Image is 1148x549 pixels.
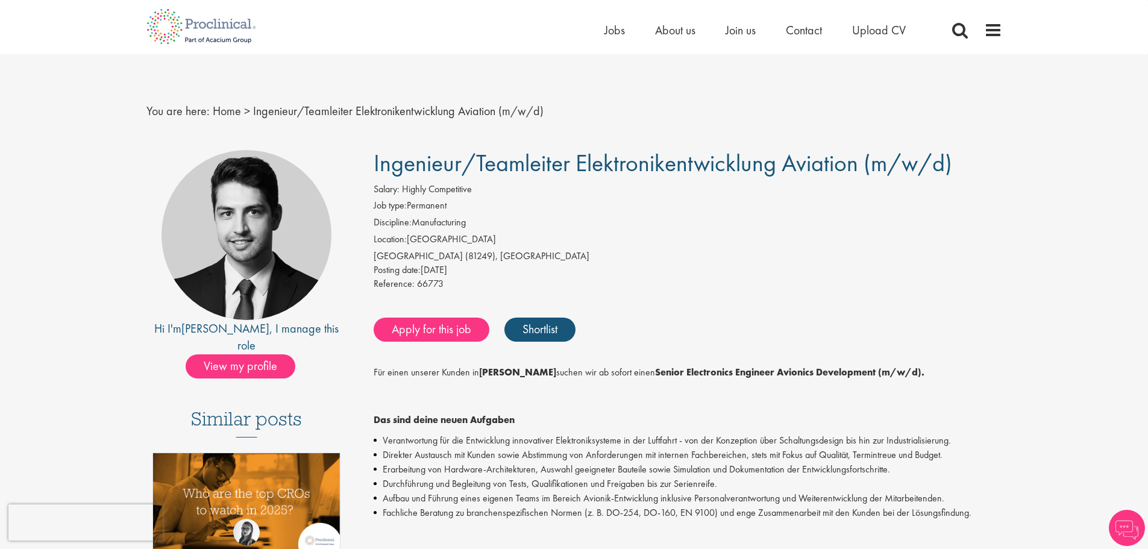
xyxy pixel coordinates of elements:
[191,409,302,438] h3: Similar posts
[162,150,331,320] img: imeage of recruiter Thomas Wenig
[374,216,1002,233] li: Manufacturing
[374,183,400,196] label: Salary:
[655,22,695,38] a: About us
[233,519,260,545] img: Theodora Savlovschi - Wicks
[374,413,515,426] strong: Das sind deine neuen Aufgaben
[852,22,906,38] a: Upload CV
[181,321,269,336] a: [PERSON_NAME]
[504,318,576,342] a: Shortlist
[374,462,1002,477] li: Erarbeitung von Hardware-Architekturen, Auswahl geeigneter Bauteile sowie Simulation und Dokument...
[402,183,472,195] span: Highly Competitive
[1109,510,1145,546] img: Chatbot
[374,491,1002,506] li: Aufbau und Führung eines eigenen Teams im Bereich Avionik-Entwicklung inklusive Personalverantwor...
[253,103,544,119] span: Ingenieur/Teamleiter Elektronikentwicklung Aviation (m/w/d)
[374,277,415,291] label: Reference:
[8,504,163,541] iframe: reCAPTCHA
[374,148,952,178] span: Ingenieur/Teamleiter Elektronikentwicklung Aviation (m/w/d)
[374,263,421,276] span: Posting date:
[374,199,1002,216] li: Permanent
[374,233,1002,249] li: [GEOGRAPHIC_DATA]
[374,448,1002,462] li: Direkter Austausch mit Kunden sowie Abstimmung von Anforderungen mit internen Fachbereichen, stet...
[374,233,407,246] label: Location:
[146,103,210,119] span: You are here:
[186,354,295,378] span: View my profile
[374,199,407,213] label: Job type:
[374,477,1002,491] li: Durchführung und Begleitung von Tests, Qualifikationen und Freigaben bis zur Serienreife.
[186,357,307,372] a: View my profile
[374,506,1002,520] li: Fachliche Beratung zu branchenspezifischen Normen (z. B. DO-254, DO-160, EN 9100) und enge Zusamm...
[786,22,822,38] a: Contact
[655,366,924,378] strong: Senior Electronics Engineer Avionics Development (m/w/d).
[374,216,412,230] label: Discipline:
[374,318,489,342] a: Apply for this job
[374,433,1002,448] li: Verantwortung für die Entwicklung innovativer Elektroniksysteme in der Luftfahrt - von der Konzep...
[374,249,1002,263] div: [GEOGRAPHIC_DATA] (81249), [GEOGRAPHIC_DATA]
[213,103,241,119] a: breadcrumb link
[726,22,756,38] a: Join us
[604,22,625,38] a: Jobs
[479,366,556,378] strong: [PERSON_NAME]
[146,320,347,354] div: Hi I'm , I manage this role
[417,277,444,290] span: 66773
[244,103,250,119] span: >
[374,366,1002,380] p: Für einen unserer Kunden in suchen wir ab sofort einen
[374,263,1002,277] div: [DATE]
